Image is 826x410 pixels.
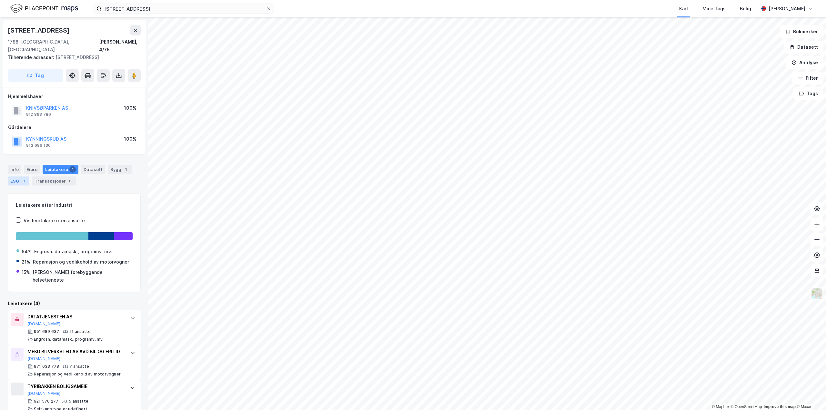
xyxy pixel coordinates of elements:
div: [PERSON_NAME] forebyggende helsetjeneste [33,268,132,284]
div: [PERSON_NAME], 4/75 [99,38,141,54]
div: Engrosh. datamask., programv. mv. [34,248,112,255]
div: Leietakere [43,165,78,174]
button: Analyse [786,56,823,69]
div: DATATJENESTEN AS [27,313,124,321]
a: OpenStreetMap [731,405,762,409]
button: [DOMAIN_NAME] [27,356,61,361]
div: Bygg [108,165,132,174]
div: Kontrollprogram for chat [794,379,826,410]
a: Mapbox [712,405,730,409]
div: Reparasjon og vedlikehold av motorvogner [34,372,121,377]
div: 971 633 778 [34,364,59,369]
div: 21 ansatte [69,329,91,334]
div: 64% [22,248,32,255]
input: Søk på adresse, matrikkel, gårdeiere, leietakere eller personer [102,4,266,14]
div: 5 ansatte [69,399,88,404]
iframe: Chat Widget [794,379,826,410]
button: [DOMAIN_NAME] [27,321,61,326]
div: Mine Tags [702,5,726,13]
div: ESG [8,176,29,185]
div: Transaksjoner [32,176,76,185]
button: Filter [792,72,823,85]
div: [STREET_ADDRESS] [8,25,71,35]
div: 7 ansatte [69,364,89,369]
div: Reparasjon og vedlikehold av motorvogner [33,258,129,266]
div: 1 [123,166,129,173]
div: Bolig [740,5,751,13]
div: 951 689 637 [34,329,59,334]
div: 913 686 136 [26,143,51,148]
div: Leietakere (4) [8,300,141,307]
button: Bokmerker [780,25,823,38]
div: MEKO BILVERKSTED AS AVD BIL OG FRITID [27,348,124,355]
button: [DOMAIN_NAME] [27,391,61,396]
div: Eiere [24,165,40,174]
div: Kart [679,5,688,13]
div: 15% [22,268,30,276]
div: Leietakere etter industri [16,201,133,209]
button: Tags [793,87,823,100]
div: [STREET_ADDRESS] [8,54,136,61]
div: 100% [124,135,136,143]
div: TYRIBAKKEN BOLIGSAMEIE [27,383,124,390]
button: Datasett [784,41,823,54]
div: 100% [124,104,136,112]
div: 912 863 786 [26,112,51,117]
div: 921 576 277 [34,399,58,404]
div: Datasett [81,165,105,174]
div: 4 [69,166,76,173]
div: 6 [67,178,74,184]
div: Gårdeiere [8,124,140,131]
div: Hjemmelshaver [8,93,140,100]
div: [PERSON_NAME] [769,5,805,13]
button: Tag [8,69,63,82]
div: 1788, [GEOGRAPHIC_DATA], [GEOGRAPHIC_DATA] [8,38,99,54]
span: Tilhørende adresser: [8,55,55,60]
img: Z [811,288,823,300]
img: logo.f888ab2527a4732fd821a326f86c7f29.svg [10,3,78,14]
div: Engrosh. datamask., programv. mv. [34,337,104,342]
a: Improve this map [764,405,796,409]
div: Vis leietakere uten ansatte [24,217,85,225]
div: 21% [22,258,30,266]
div: Info [8,165,21,174]
div: 3 [20,178,27,184]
